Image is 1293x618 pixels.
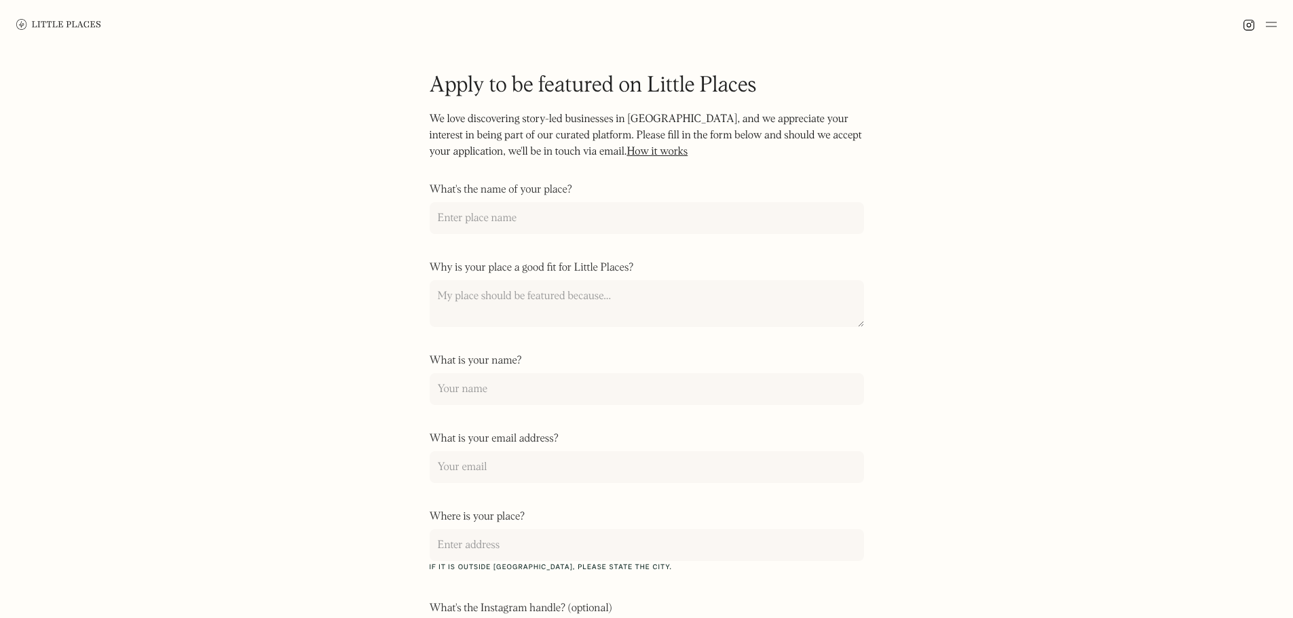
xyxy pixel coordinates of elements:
[626,147,688,157] a: How it works
[430,529,864,561] input: Enter address
[430,432,864,446] label: What is your email address?
[430,71,864,100] h1: Apply to be featured on Little Places
[430,261,864,275] label: Why is your place a good fit for Little Places?
[430,111,864,176] p: We love discovering story-led businesses in [GEOGRAPHIC_DATA], and we appreciate your interest in...
[430,183,864,197] label: What's the name of your place?
[430,602,864,615] label: What's the Instagram handle? (optional)
[430,354,864,368] label: What is your name?
[430,510,864,524] label: Where is your place?
[430,202,864,234] input: Enter place name
[430,451,864,483] input: Your email
[430,561,864,575] label: If it is outside [GEOGRAPHIC_DATA], please state the city.
[430,373,864,405] input: Your name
